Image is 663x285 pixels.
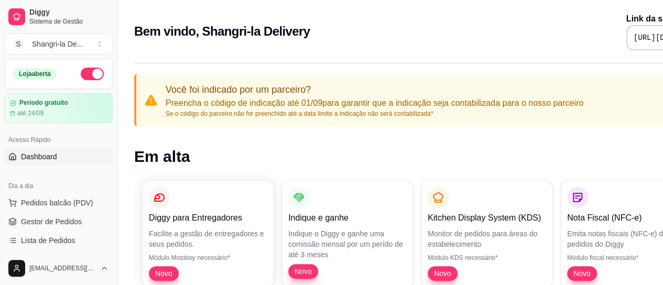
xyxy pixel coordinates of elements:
div: Dia a dia [4,178,113,194]
p: Se o código do parceiro não for preenchido até a data limite a indicação não será contabilizada* [166,109,583,118]
button: Select a team [4,34,113,54]
span: Dashboard [21,151,57,162]
p: Indique o Diggy e ganhe uma comissão mensal por um perído de até 3 meses [288,228,407,260]
div: Shangri-la De ... [32,39,83,49]
span: Novo [151,268,177,279]
a: DiggySistema de Gestão [4,4,113,29]
p: Módulo Motoboy necessário* [149,254,267,262]
a: Gestor de Pedidos [4,213,113,230]
div: Acesso Rápido [4,131,113,148]
span: S [13,39,24,49]
a: Salão / Mesas [4,251,113,268]
article: até 24/09 [17,109,44,117]
span: Pedidos balcão (PDV) [21,198,93,208]
span: Novo [569,268,595,279]
span: Novo [430,268,455,279]
a: Lista de Pedidos [4,232,113,249]
p: Preencha o código de indicação até 01/09 para garantir que a indicação seja contabilizada para o ... [166,97,583,109]
span: Sistema de Gestão [29,17,108,26]
a: Dashboard [4,148,113,165]
button: [EMAIL_ADDRESS][DOMAIN_NAME] [4,256,113,281]
button: Pedidos balcão (PDV) [4,194,113,211]
a: Período gratuitoaté 24/09 [4,93,113,123]
span: Gestor de Pedidos [21,216,82,227]
p: Indique e ganhe [288,212,407,224]
button: Alterar Status [81,68,104,80]
p: Facilite a gestão de entregadores e seus pedidos. [149,228,267,249]
h2: Bem vindo, Shangri-la Delivery [134,23,310,40]
span: Diggy [29,8,108,17]
p: Kitchen Display System (KDS) [428,212,546,224]
p: Diggy para Entregadores [149,212,267,224]
article: Período gratuito [19,99,68,107]
span: [EMAIL_ADDRESS][DOMAIN_NAME] [29,264,96,272]
span: Lista de Pedidos [21,235,75,246]
p: Você foi indicado por um parceiro? [166,82,583,97]
p: Monitor de pedidos para áreas do estabelecimento [428,228,546,249]
p: Módulo KDS necessário* [428,254,546,262]
span: Novo [290,266,316,277]
div: Loja aberta [13,68,57,80]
